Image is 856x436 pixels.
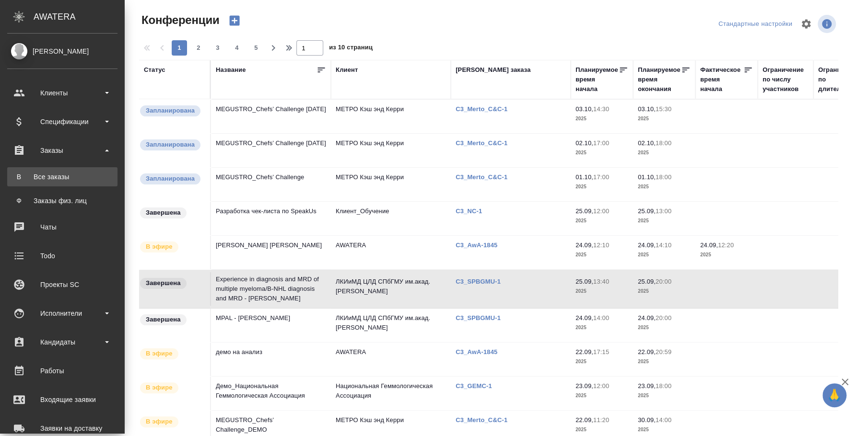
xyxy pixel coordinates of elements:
[456,278,508,285] p: C3_SPBGMU-1
[575,348,593,356] p: 22.09,
[456,105,515,113] a: C3_Merto_C&C-1
[795,12,818,35] span: Настроить таблицу
[638,287,691,296] p: 2025
[826,385,843,405] span: 🙏
[575,250,628,260] p: 2025
[575,425,628,435] p: 2025
[7,46,117,57] div: [PERSON_NAME]
[700,250,753,260] p: 2025
[7,364,117,378] div: Работы
[656,139,671,147] p: 18:00
[223,12,246,29] button: Создать
[331,168,451,201] td: МЕТРО Кэш энд Керри
[638,114,691,124] p: 2025
[638,139,656,147] p: 02.10,
[575,323,628,333] p: 2025
[12,196,113,206] div: Заказы физ. лиц
[7,115,117,129] div: Спецификации
[575,382,593,390] p: 23.09,
[638,314,656,321] p: 24.09,
[575,391,628,401] p: 2025
[575,216,628,226] p: 2025
[456,348,504,356] p: C3_AwA-1845
[638,250,691,260] p: 2025
[7,143,117,158] div: Заказы
[638,148,691,158] p: 2025
[638,382,656,390] p: 23.09,
[638,348,656,356] p: 22.09,
[575,139,593,147] p: 02.10,
[638,357,691,367] p: 2025
[146,315,181,324] p: Завершена
[146,278,181,288] p: Завершена
[456,139,515,147] a: C3_Merto_C&C-1
[638,182,691,192] p: 2025
[210,43,225,53] span: 3
[575,65,619,94] div: Планируемое время начала
[593,416,609,424] p: 11:20
[700,241,718,249] p: 24.09,
[818,15,838,33] span: Посмотреть информацию
[146,106,195,115] p: Запланирована
[331,343,451,376] td: AWATERA
[331,134,451,167] td: МЕТРО Кэш энд Керри
[593,105,609,113] p: 14:30
[248,43,264,53] span: 5
[216,65,246,75] div: Название
[2,215,122,239] a: Чаты
[2,244,122,268] a: Todo
[7,335,117,349] div: Кандидаты
[7,249,117,263] div: Todo
[593,348,609,356] p: 17:15
[575,357,628,367] p: 2025
[656,278,671,285] p: 20:00
[656,105,671,113] p: 15:30
[593,241,609,249] p: 12:10
[656,416,671,424] p: 14:00
[700,65,743,94] div: Фактическое время начала
[575,105,593,113] p: 03.10,
[12,172,113,182] div: Все заказы
[456,416,515,424] a: C3_Merto_C&C-1
[656,241,671,249] p: 14:10
[456,207,489,215] p: C3_NC-1
[211,134,331,167] td: MEGUSTRO_Chefs’ Challenge [DATE]
[211,377,331,410] td: Демо_Национальная Геммологическая Ассоциация
[638,207,656,215] p: 25.09,
[7,86,117,100] div: Клиенты
[7,421,117,436] div: Заявки на доставку
[146,208,181,218] p: Завершена
[638,278,656,285] p: 25.09,
[331,236,451,269] td: AWATERA
[638,216,691,226] p: 2025
[331,377,451,410] td: Национальная Геммологическая Ассоциация
[456,382,499,390] a: C3_GEMC-1
[211,236,331,269] td: [PERSON_NAME] [PERSON_NAME]
[575,287,628,296] p: 2025
[7,392,117,407] div: Входящие заявки
[456,314,508,321] a: C3_SPBGMU-1
[229,43,245,53] span: 4
[146,349,173,358] p: В эфире
[2,388,122,412] a: Входящие заявки
[656,173,671,181] p: 18:00
[456,65,530,75] div: [PERSON_NAME] заказа
[336,65,358,75] div: Клиент
[638,425,691,435] p: 2025
[456,241,504,249] a: C3_AwA-1845
[593,139,609,147] p: 17:00
[593,314,609,321] p: 14:00
[146,140,195,149] p: Запланирована
[575,173,593,181] p: 01.10,
[146,417,173,426] p: В эфире
[211,202,331,235] td: Разработка чек-листа по SpeakUs
[248,40,264,56] button: 5
[211,343,331,376] td: демо на анализ
[2,273,122,297] a: Проекты SC
[7,191,117,210] a: ФЗаказы физ. лиц
[593,173,609,181] p: 17:00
